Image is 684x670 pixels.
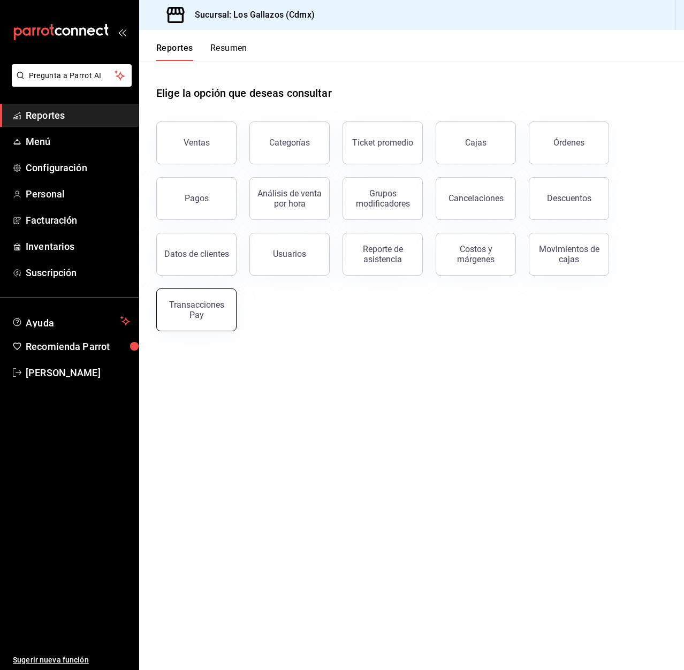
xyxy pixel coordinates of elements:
div: Grupos modificadores [349,188,416,209]
button: Ticket promedio [343,121,423,164]
button: Reportes [156,43,193,61]
span: Ayuda [26,315,116,328]
span: Pregunta a Parrot AI [29,70,115,81]
div: Pagos [185,193,209,203]
div: Ticket promedio [352,138,413,148]
button: Reporte de asistencia [343,233,423,276]
div: Ventas [184,138,210,148]
span: Suscripción [26,265,130,280]
button: Categorías [249,121,330,164]
div: Cajas [465,138,487,148]
span: Inventarios [26,239,130,254]
button: Resumen [210,43,247,61]
div: navigation tabs [156,43,247,61]
div: Costos y márgenes [443,244,509,264]
button: Ventas [156,121,237,164]
button: Datos de clientes [156,233,237,276]
button: Grupos modificadores [343,177,423,220]
span: [PERSON_NAME] [26,366,130,380]
button: Movimientos de cajas [529,233,609,276]
span: Menú [26,134,130,149]
div: Usuarios [273,249,306,259]
span: Configuración [26,161,130,175]
span: Recomienda Parrot [26,339,130,354]
button: open_drawer_menu [118,28,126,36]
div: Movimientos de cajas [536,244,602,264]
div: Descuentos [547,193,591,203]
div: Órdenes [553,138,584,148]
div: Análisis de venta por hora [256,188,323,209]
div: Transacciones Pay [163,300,230,320]
h1: Elige la opción que deseas consultar [156,85,332,101]
span: Facturación [26,213,130,227]
button: Descuentos [529,177,609,220]
button: Órdenes [529,121,609,164]
button: Análisis de venta por hora [249,177,330,220]
div: Cancelaciones [449,193,504,203]
button: Costos y márgenes [436,233,516,276]
span: Sugerir nueva función [13,654,130,666]
button: Cancelaciones [436,177,516,220]
span: Personal [26,187,130,201]
h3: Sucursal: Los Gallazos (Cdmx) [186,9,315,21]
button: Transacciones Pay [156,288,237,331]
div: Categorías [269,138,310,148]
div: Reporte de asistencia [349,244,416,264]
button: Pagos [156,177,237,220]
span: Reportes [26,108,130,123]
button: Usuarios [249,233,330,276]
a: Pregunta a Parrot AI [7,78,132,89]
button: Pregunta a Parrot AI [12,64,132,87]
div: Datos de clientes [164,249,229,259]
button: Cajas [436,121,516,164]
